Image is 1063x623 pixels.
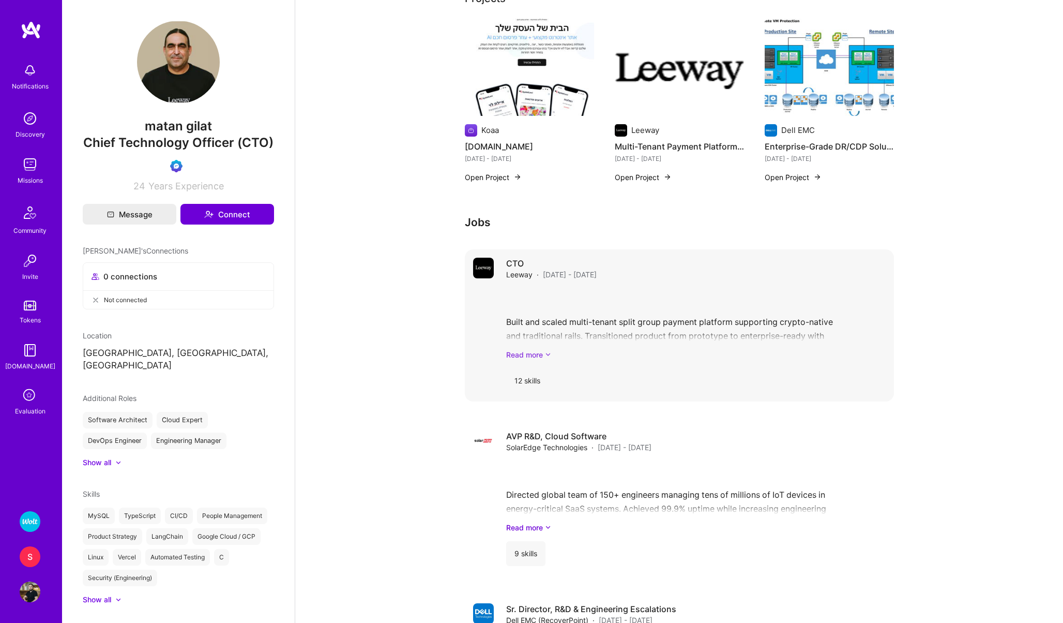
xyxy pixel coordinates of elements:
p: [GEOGRAPHIC_DATA], [GEOGRAPHIC_DATA], [GEOGRAPHIC_DATA] [83,347,274,372]
div: Dell EMC [781,125,815,136]
div: Koaa [481,125,499,136]
span: matan gilat [83,118,274,134]
span: Additional Roles [83,394,136,403]
a: Read more [506,522,886,533]
div: Show all [83,457,111,468]
h4: Enterprise-Grade DR/CDP Solutions [765,140,894,153]
div: CI/CD [165,508,193,524]
img: logo [21,21,41,39]
div: Location [83,330,274,341]
span: [PERSON_NAME]'s Connections [83,245,188,256]
img: Evaluation Call Booked [170,160,183,172]
div: TypeScript [119,508,161,524]
img: tokens [24,301,36,310]
img: arrow-right [513,173,522,181]
span: Chief Technology Officer (CTO) [83,135,274,150]
img: User Avatar [137,21,220,103]
div: MySQL [83,508,115,524]
div: [DATE] - [DATE] [465,153,594,164]
img: Company logo [615,124,627,137]
span: · [537,269,539,280]
div: Software Architect [83,412,153,428]
div: DevOps Engineer [83,433,147,449]
h3: Jobs [465,216,894,229]
img: discovery [20,108,40,129]
button: 0 connectionsNot connected [83,262,274,309]
div: Security (Engineering) [83,570,157,586]
img: Company logo [473,431,494,451]
div: [DATE] - [DATE] [765,153,894,164]
i: icon Collaborator [92,273,99,280]
img: Multi-Tenant Payment Platform Development [615,19,744,116]
button: Message [83,204,176,225]
span: [DATE] - [DATE] [598,442,651,453]
span: · [591,442,594,453]
img: arrow-right [813,173,822,181]
span: Not connected [104,294,147,305]
img: Company logo [465,124,477,137]
div: [DATE] - [DATE] [615,153,744,164]
span: 0 connections [103,271,157,282]
img: Company logo [765,124,777,137]
button: Connect [180,204,274,225]
div: Cloud Expert [157,412,208,428]
i: icon CloseGray [92,296,100,304]
img: Company logo [473,258,494,278]
i: icon Mail [107,211,114,218]
div: People Management [197,508,267,524]
div: 9 skills [506,541,545,566]
span: Skills [83,490,100,498]
button: Open Project [765,172,822,183]
div: Linux [83,549,109,566]
img: Galim.io [465,19,594,116]
img: Invite [20,250,40,271]
a: Wolt - Fintech: Payments Expansion Team [17,511,43,532]
span: Years Experience [148,181,224,191]
img: Enterprise-Grade DR/CDP Solutions [765,19,894,116]
div: Leeway [631,125,659,136]
div: Missions [18,175,43,186]
div: Evaluation [15,406,45,417]
div: Notifications [12,81,49,92]
span: 24 [133,181,145,191]
div: Vercel [113,549,141,566]
div: LangChain [146,528,188,545]
div: [DOMAIN_NAME] [5,361,55,372]
span: [DATE] - [DATE] [543,269,597,280]
div: Automated Testing [145,549,210,566]
a: Read more [506,349,886,360]
i: icon SelectionTeam [20,386,40,406]
img: Community [18,200,42,225]
img: Wolt - Fintech: Payments Expansion Team [20,511,40,532]
img: bell [20,60,40,81]
div: Product Strategy [83,528,142,545]
h4: CTO [506,258,597,269]
img: guide book [20,340,40,361]
div: Tokens [20,315,41,325]
div: Google Cloud / GCP [192,528,261,545]
div: Discovery [16,129,45,140]
span: SolarEdge Technologies [506,442,587,453]
h4: Multi-Tenant Payment Platform Development [615,140,744,153]
div: S [20,546,40,567]
i: icon Connect [204,210,214,219]
button: Open Project [615,172,672,183]
h4: [DOMAIN_NAME] [465,140,594,153]
a: User Avatar [17,582,43,602]
div: Show all [83,595,111,605]
i: icon ArrowDownSecondaryDark [545,349,551,360]
h4: Sr. Director, R&D & Engineering Escalations [506,603,676,615]
div: Engineering Manager [151,433,226,449]
h4: AVP R&D, Cloud Software [506,431,651,442]
i: icon ArrowDownSecondaryDark [545,522,551,533]
div: Invite [22,271,38,282]
div: 12 skills [506,368,549,393]
div: C [214,549,229,566]
img: arrow-right [663,173,672,181]
img: teamwork [20,154,40,175]
button: Open Project [465,172,522,183]
span: Leeway [506,269,533,280]
a: S [17,546,43,567]
div: Community [13,225,47,236]
img: User Avatar [20,582,40,602]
